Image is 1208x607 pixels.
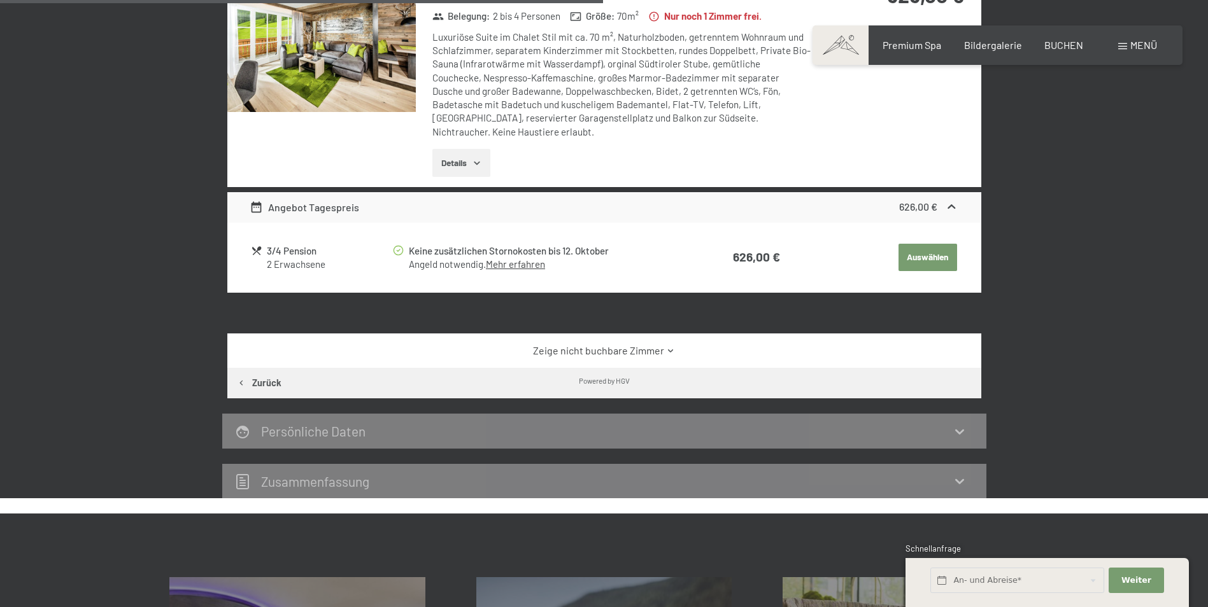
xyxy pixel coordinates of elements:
span: 70 m² [617,10,639,23]
strong: Größe : [570,10,615,23]
div: 3/4 Pension [267,244,391,258]
strong: 626,00 € [899,200,937,213]
div: 2 Erwachsene [267,258,391,271]
span: Schnellanfrage [906,543,961,554]
span: Weiter [1121,575,1151,586]
button: Auswählen [899,244,957,272]
div: Keine zusätzlichen Stornokosten bis 12. Oktober [409,244,674,258]
button: Zurück [227,368,291,398]
strong: 626,00 € [733,249,780,264]
div: Angeld notwendig. [409,258,674,271]
a: Premium Spa [883,39,941,51]
strong: Belegung : [432,10,490,23]
span: 2 bis 4 Personen [493,10,560,23]
h2: Persönliche Daten [261,423,366,439]
a: Zeige nicht buchbare Zimmer [250,344,958,358]
div: Powered by HGV [579,375,630,386]
span: Menü [1130,39,1157,51]
div: Luxuriöse Suite im Chalet Stil mit ca. 70 m², Naturholzboden, getrenntem Wohnraum und Schlafzimme... [432,31,811,139]
button: Weiter [1109,568,1163,594]
strong: Nur noch 1 Zimmer frei. [648,10,762,23]
div: Angebot Tagespreis [250,200,359,215]
div: Angebot Tagespreis626,00 € [227,192,981,223]
a: Mehr erfahren [486,258,545,270]
a: Bildergalerie [964,39,1022,51]
h2: Zusammen­fassung [261,473,369,489]
button: Details [432,149,490,177]
a: BUCHEN [1044,39,1083,51]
